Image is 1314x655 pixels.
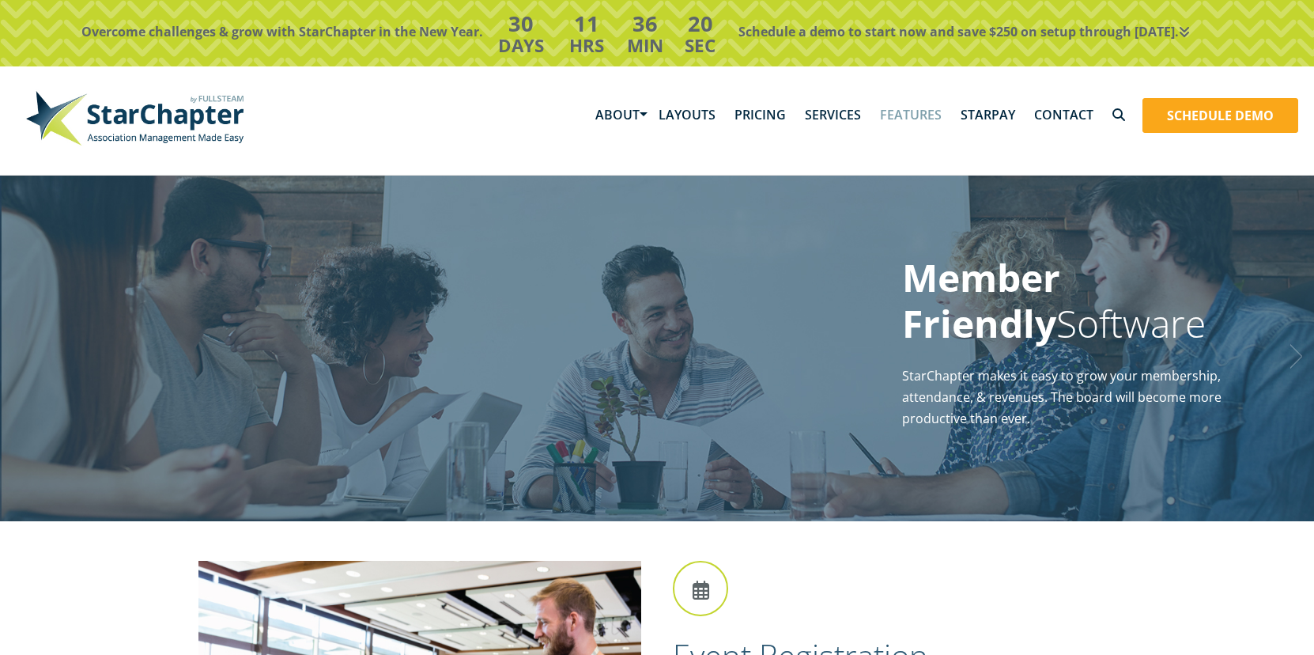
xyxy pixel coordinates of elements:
[951,90,1025,139] a: StarPay
[483,8,558,40] h3: 30
[675,8,726,40] h3: 20
[725,90,795,139] a: Pricing
[586,90,649,139] a: About
[1025,90,1103,139] a: Contact
[795,90,870,139] a: Services
[615,8,674,40] h3: 36
[12,24,483,40] p: Overcome challenges & grow with StarChapter in the New Year.
[870,90,951,139] a: Features
[16,82,253,153] img: StarChapter-with-Tagline-Main-500.jpg
[649,90,725,139] a: Layouts
[558,8,615,40] h3: 11
[902,365,1279,430] p: StarChapter makes it easy to grow your membership, attendance, & revenues. The board will become ...
[675,32,726,59] h4: Sec
[615,32,674,59] h4: Min
[1290,333,1314,373] a: Next
[1143,99,1297,132] a: Schedule Demo
[902,252,1060,349] strong: Member Friendly
[558,32,615,59] h4: Hrs
[738,24,1286,40] p: Schedule a demo to start now and save $250 on setup through [DATE].
[483,32,558,59] h4: Days
[902,255,1279,346] h1: Software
